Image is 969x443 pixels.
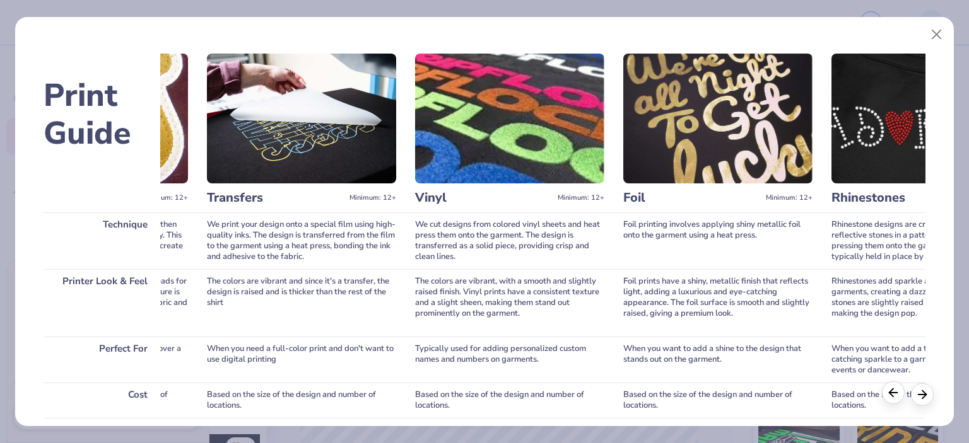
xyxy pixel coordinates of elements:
[415,54,604,183] img: Vinyl
[415,269,604,337] div: The colors are vibrant, with a smooth and slightly raised finish. Vinyl prints have a consistent ...
[766,193,813,202] span: Minimum: 12+
[44,383,160,418] div: Cost
[207,337,396,383] div: When you need a full-color print and don't want to use digital printing
[207,383,396,418] div: Based on the size of the design and number of locations.
[141,193,188,202] span: Minimum: 12+
[349,193,396,202] span: Minimum: 12+
[623,212,813,269] div: Foil printing involves applying shiny metallic foil onto the garment using a heat press.
[415,212,604,269] div: We cut designs from colored vinyl sheets and heat press them onto the garment. The design is tran...
[623,269,813,337] div: Foil prints have a shiny, metallic finish that reflects light, adding a luxurious and eye-catchin...
[415,383,604,418] div: Based on the size of the design and number of locations.
[925,23,949,47] button: Close
[415,337,604,383] div: Typically used for adding personalized custom names and numbers on garments.
[207,269,396,337] div: The colors are vibrant and since it's a transfer, the design is raised and is thicker than the re...
[623,337,813,383] div: When you want to add a shine to the design that stands out on the garment.
[44,269,160,337] div: Printer Look & Feel
[207,54,396,183] img: Transfers
[44,212,160,269] div: Technique
[831,190,969,206] h3: Rhinestones
[623,383,813,418] div: Based on the size of the design and number of locations.
[558,193,604,202] span: Minimum: 12+
[207,212,396,269] div: We print your design onto a special film using high-quality inks. The design is transferred from ...
[623,54,813,183] img: Foil
[44,337,160,383] div: Perfect For
[44,77,160,152] h2: Print Guide
[207,190,344,206] h3: Transfers
[415,190,553,206] h3: Vinyl
[623,190,761,206] h3: Foil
